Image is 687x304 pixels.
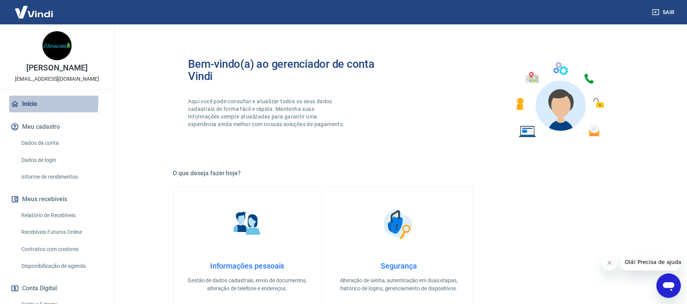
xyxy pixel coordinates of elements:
a: Relatório de Recebíveis [18,208,105,223]
a: Recebíveis Futuros Online [18,224,105,240]
p: Aqui você pode consultar e atualizar todos os seus dados cadastrais de forma fácil e rápida. Mant... [188,98,346,128]
a: Dados da conta [18,135,105,151]
img: Segurança [380,205,418,243]
p: Gestão de dados cadastrais, envio de documentos, alteração de telefone e endereços. [186,277,309,293]
img: Imagem de um avatar masculino com diversos icones exemplificando as funcionalidades do gerenciado... [510,58,610,142]
img: Vindi [9,0,59,24]
iframe: Mensagem da empresa [620,254,681,270]
h4: Informações pessoais [186,261,309,270]
h2: Bem-vindo(a) ao gerenciador de conta Vindi [188,58,399,82]
p: Alteração de senha, autenticação em duas etapas, histórico de logins, gerenciamento de dispositivos. [337,277,460,293]
p: [PERSON_NAME] [26,64,87,72]
a: Contratos com credores [18,242,105,257]
img: Informações pessoais [228,205,266,243]
h4: Segurança [337,261,460,270]
p: [EMAIL_ADDRESS][DOMAIN_NAME] [15,75,99,83]
iframe: Fechar mensagem [602,255,617,270]
button: Meu cadastro [9,118,105,135]
img: f4ab2f42-1bce-4249-83f2-cdba212a884a.jpeg [42,30,72,61]
button: Sair [650,5,678,19]
iframe: Botão para abrir a janela de mensagens [656,274,681,298]
a: Disponibilização de agenda [18,258,105,274]
button: Meus recebíveis [9,191,105,208]
a: Dados de login [18,152,105,168]
a: Início [9,96,105,112]
h5: O que deseja fazer hoje? [173,170,625,177]
span: Olá! Precisa de ajuda? [5,5,64,11]
button: Conta Digital [9,280,105,297]
a: Informe de rendimentos [18,169,105,185]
